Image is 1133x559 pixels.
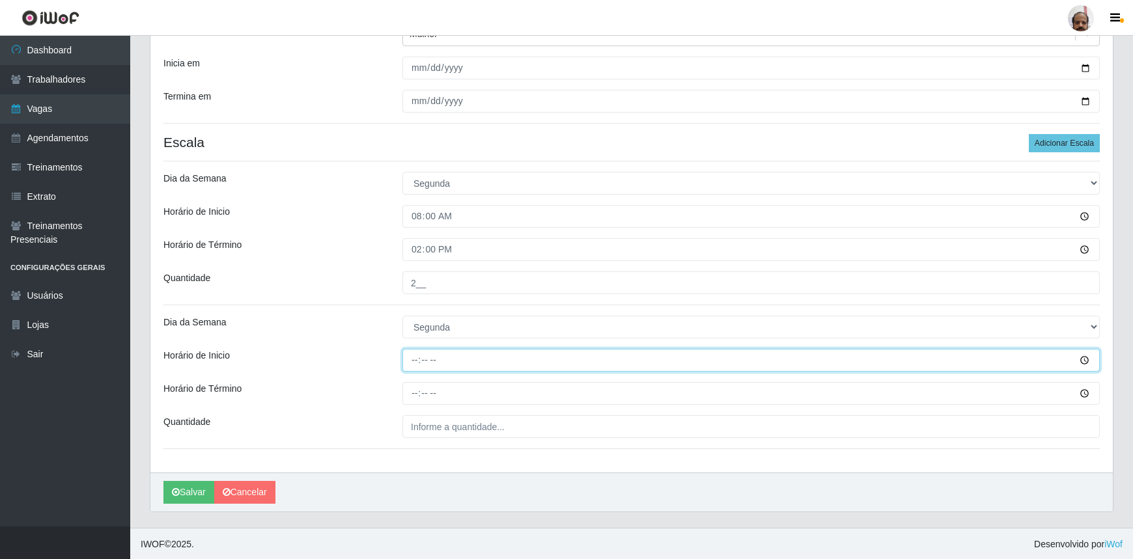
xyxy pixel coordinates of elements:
[163,415,210,429] label: Quantidade
[402,349,1100,372] input: 00:00
[163,57,200,70] label: Inicia em
[163,205,230,219] label: Horário de Inicio
[163,271,210,285] label: Quantidade
[402,57,1100,79] input: 00/00/0000
[402,90,1100,113] input: 00/00/0000
[141,538,194,551] span: © 2025 .
[21,10,79,26] img: CoreUI Logo
[402,271,1100,294] input: Informe a quantidade...
[163,481,214,504] button: Salvar
[163,172,227,185] label: Dia da Semana
[141,539,165,549] span: IWOF
[163,316,227,329] label: Dia da Semana
[402,205,1100,228] input: 00:00
[163,90,211,103] label: Termina em
[402,238,1100,261] input: 00:00
[1034,538,1123,551] span: Desenvolvido por
[1104,539,1123,549] a: iWof
[402,382,1100,405] input: 00:00
[402,415,1100,438] input: Informe a quantidade...
[163,349,230,362] label: Horário de Inicio
[1029,134,1100,152] button: Adicionar Escala
[163,382,242,396] label: Horário de Término
[214,481,275,504] a: Cancelar
[163,134,1100,150] h4: Escala
[163,238,242,252] label: Horário de Término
